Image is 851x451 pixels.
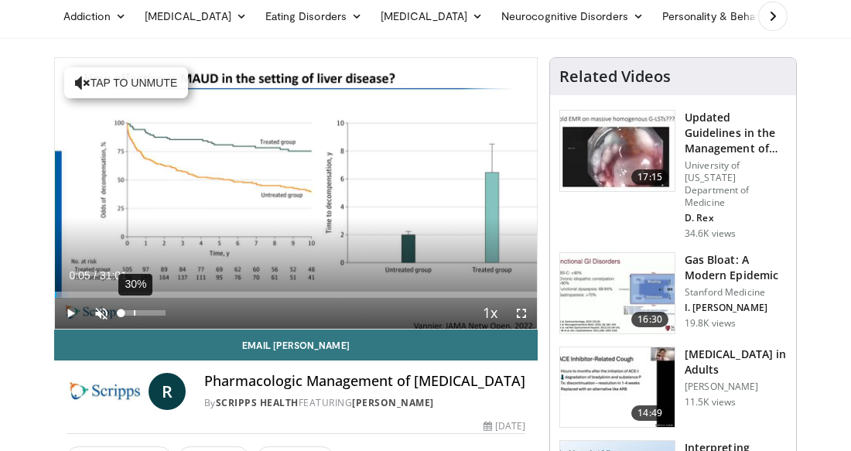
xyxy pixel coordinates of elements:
[685,381,787,393] p: [PERSON_NAME]
[135,1,256,32] a: [MEDICAL_DATA]
[685,317,736,330] p: 19.8K views
[560,347,675,428] img: 11950cd4-d248-4755-8b98-ec337be04c84.150x105_q85_crop-smart_upscale.jpg
[484,419,525,433] div: [DATE]
[55,58,537,329] video-js: Video Player
[560,111,675,191] img: dfcfcb0d-b871-4e1a-9f0c-9f64970f7dd8.150x105_q85_crop-smart_upscale.jpg
[216,396,299,409] a: Scripps Health
[67,373,142,410] img: Scripps Health
[86,298,117,329] button: Unmute
[55,292,537,298] div: Progress Bar
[685,286,787,299] p: Stanford Medicine
[559,252,787,334] a: 16:30 Gas Bloat: A Modern Epidemic Stanford Medicine I. [PERSON_NAME] 19.8K views
[685,396,736,408] p: 11.5K views
[685,227,736,240] p: 34.6K views
[371,1,492,32] a: [MEDICAL_DATA]
[54,330,538,360] a: Email [PERSON_NAME]
[685,302,787,314] p: I. [PERSON_NAME]
[352,396,434,409] a: [PERSON_NAME]
[506,298,537,329] button: Fullscreen
[492,1,653,32] a: Neurocognitive Disorders
[121,310,165,316] div: Volume Level
[54,1,135,32] a: Addiction
[631,405,668,421] span: 14:49
[55,298,86,329] button: Play
[631,169,668,185] span: 17:15
[94,269,97,282] span: /
[685,110,787,156] h3: Updated Guidelines in the Management of Large Colon Polyps: Inspecti…
[685,212,787,224] p: D. Rex
[685,252,787,283] h3: Gas Bloat: A Modern Epidemic
[653,1,849,32] a: Personality & Behavior Disorders
[559,67,671,86] h4: Related Videos
[685,347,787,378] h3: [MEDICAL_DATA] in Adults
[204,396,525,410] div: By FEATURING
[149,373,186,410] a: R
[69,269,90,282] span: 0:05
[559,110,787,240] a: 17:15 Updated Guidelines in the Management of Large Colon Polyps: Inspecti… University of [US_STA...
[475,298,506,329] button: Playback Rate
[560,253,675,333] img: 480ec31d-e3c1-475b-8289-0a0659db689a.150x105_q85_crop-smart_upscale.jpg
[100,269,127,282] span: 31:01
[685,159,787,209] p: University of [US_STATE] Department of Medicine
[559,347,787,429] a: 14:49 [MEDICAL_DATA] in Adults [PERSON_NAME] 11.5K views
[631,312,668,327] span: 16:30
[256,1,371,32] a: Eating Disorders
[64,67,188,98] button: Tap to unmute
[204,373,525,390] h4: Pharmacologic Management of [MEDICAL_DATA]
